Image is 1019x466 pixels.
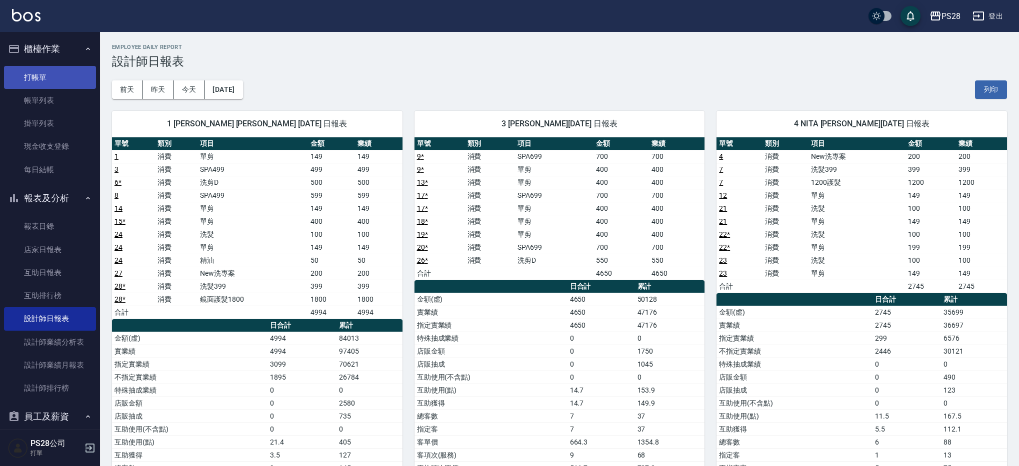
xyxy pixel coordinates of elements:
[872,293,941,306] th: 日合計
[649,215,704,228] td: 400
[956,189,1007,202] td: 149
[112,137,155,150] th: 單號
[465,254,515,267] td: 消費
[872,371,941,384] td: 0
[716,345,872,358] td: 不指定實業績
[716,358,872,371] td: 特殊抽成業績
[355,241,402,254] td: 149
[808,254,905,267] td: 洗髮
[465,228,515,241] td: 消費
[567,332,635,345] td: 0
[808,267,905,280] td: 單剪
[941,293,1007,306] th: 累計
[414,306,567,319] td: 實業績
[355,215,402,228] td: 400
[112,371,267,384] td: 不指定實業績
[414,358,567,371] td: 店販抽成
[956,176,1007,189] td: 1200
[956,163,1007,176] td: 399
[719,152,723,160] a: 4
[905,176,956,189] td: 1200
[267,345,336,358] td: 4994
[872,319,941,332] td: 2745
[808,228,905,241] td: 洗髮
[355,137,402,150] th: 業績
[872,332,941,345] td: 299
[649,267,704,280] td: 4650
[567,384,635,397] td: 14.7
[649,254,704,267] td: 550
[941,397,1007,410] td: 0
[112,397,267,410] td: 店販金額
[4,66,96,89] a: 打帳單
[197,176,307,189] td: 洗剪D
[267,397,336,410] td: 0
[593,241,649,254] td: 700
[593,267,649,280] td: 4650
[808,137,905,150] th: 項目
[4,404,96,430] button: 員工及薪資
[355,254,402,267] td: 50
[975,80,1007,99] button: 列印
[155,215,198,228] td: 消費
[762,176,808,189] td: 消費
[649,189,704,202] td: 700
[30,449,81,458] p: 打單
[4,354,96,377] a: 設計師業績月報表
[941,423,1007,436] td: 112.1
[649,176,704,189] td: 400
[941,332,1007,345] td: 6576
[155,176,198,189] td: 消費
[114,165,118,173] a: 3
[515,215,593,228] td: 單剪
[762,150,808,163] td: 消費
[956,228,1007,241] td: 100
[112,345,267,358] td: 實業績
[465,137,515,150] th: 類別
[905,228,956,241] td: 100
[4,261,96,284] a: 互助日報表
[355,267,402,280] td: 200
[593,137,649,150] th: 金額
[414,397,567,410] td: 互助獲得
[336,332,402,345] td: 84013
[716,137,762,150] th: 單號
[197,267,307,280] td: New洗專案
[114,243,122,251] a: 24
[465,176,515,189] td: 消費
[762,202,808,215] td: 消費
[872,345,941,358] td: 2446
[114,191,118,199] a: 8
[112,80,143,99] button: 前天
[515,163,593,176] td: 單剪
[114,230,122,238] a: 24
[414,293,567,306] td: 金額(虛)
[414,423,567,436] td: 指定客
[114,256,122,264] a: 24
[905,137,956,150] th: 金額
[593,254,649,267] td: 550
[635,384,705,397] td: 153.9
[143,80,174,99] button: 昨天
[267,319,336,332] th: 日合計
[308,150,355,163] td: 149
[593,202,649,215] td: 400
[4,238,96,261] a: 店家日報表
[872,423,941,436] td: 5.5
[567,397,635,410] td: 14.7
[905,215,956,228] td: 149
[515,137,593,150] th: 項目
[4,112,96,135] a: 掛單列表
[762,163,808,176] td: 消費
[719,204,727,212] a: 21
[414,267,465,280] td: 合計
[716,319,872,332] td: 實業績
[308,137,355,150] th: 金額
[905,163,956,176] td: 399
[414,345,567,358] td: 店販金額
[414,410,567,423] td: 總客數
[635,293,705,306] td: 50128
[716,397,872,410] td: 互助使用(不含點)
[355,150,402,163] td: 149
[114,152,118,160] a: 1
